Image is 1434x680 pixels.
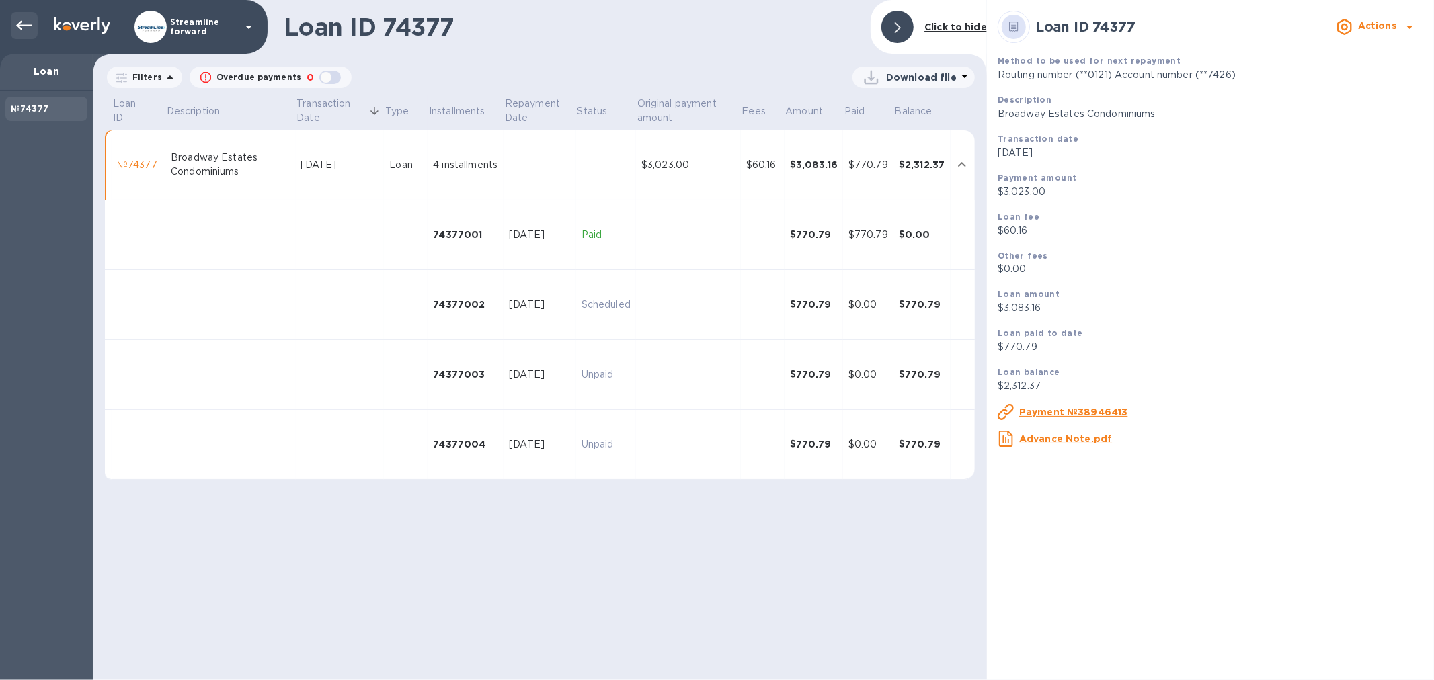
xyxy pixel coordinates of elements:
[998,95,1051,105] b: Description
[301,158,379,172] div: [DATE]
[790,228,838,241] div: $770.79
[1019,433,1112,444] u: Advance Note.pdf
[582,228,631,242] p: Paid
[389,158,422,172] div: Loan
[998,56,1181,66] b: Method to be used for next repayment
[895,104,932,118] p: Balance
[433,228,498,241] div: 74377001
[509,437,571,452] div: [DATE]
[582,298,631,312] p: Scheduled
[924,22,987,32] b: Click to hide
[899,298,945,311] div: $770.79
[429,104,485,118] p: Installments
[385,104,427,118] span: Type
[742,104,766,118] p: Fees
[637,97,722,125] p: Original payment amount
[998,367,1060,377] b: Loan balance
[433,158,498,172] div: 4 installments
[11,65,82,78] p: Loan
[895,104,950,118] span: Balance
[742,104,783,118] span: Fees
[790,298,838,311] div: $770.79
[998,328,1083,338] b: Loan paid to date
[1358,20,1396,31] b: Actions
[637,97,740,125] span: Original payment amount
[509,228,571,242] div: [DATE]
[296,97,383,125] span: Transaction Date
[848,437,888,452] div: $0.00
[641,158,735,172] div: $3,023.00
[899,368,945,381] div: $770.79
[998,185,1423,199] p: $3,023.00
[899,228,945,241] div: $0.00
[848,158,888,172] div: $770.79
[790,368,838,381] div: $770.79
[167,104,237,118] span: Description
[167,104,220,118] p: Description
[998,173,1077,183] b: Payment amount
[385,104,409,118] p: Type
[1035,18,1136,35] b: Loan ID 74377
[433,437,498,451] div: 74377004
[886,71,957,84] p: Download file
[998,379,1423,393] p: $2,312.37
[998,289,1060,299] b: Loan amount
[117,158,160,172] div: №74377
[899,437,945,451] div: $770.79
[127,71,162,83] p: Filters
[296,97,365,125] p: Transaction Date
[848,228,888,242] div: $770.79
[1019,407,1128,417] u: Payment №38946413
[54,17,110,34] img: Logo
[998,212,1039,222] b: Loan fee
[998,301,1423,315] p: $3,083.16
[785,104,840,118] span: Amount
[170,17,237,36] p: Streamline forward
[998,68,1423,82] p: Routing number (**0121) Account number (**7426)
[790,437,838,451] div: $770.79
[190,67,352,88] button: Overdue payments0
[582,437,631,452] p: Unpaid
[848,368,888,382] div: $0.00
[785,104,823,118] p: Amount
[11,103,48,114] b: №74377
[505,97,575,125] p: Repayment Date
[429,104,503,118] span: Installments
[998,224,1423,238] p: $60.16
[307,71,314,85] p: 0
[848,298,888,312] div: $0.00
[746,158,779,172] div: $60.16
[998,251,1048,261] b: Other fees
[509,298,571,312] div: [DATE]
[998,262,1423,276] p: $0.00
[433,368,498,381] div: 74377003
[899,158,945,171] div: $2,312.37
[998,134,1078,144] b: Transaction date
[998,340,1423,354] p: $770.79
[171,151,290,179] div: Broadway Estates Condominiums
[790,158,838,171] div: $3,083.16
[113,97,165,125] span: Loan ID
[998,107,1423,121] p: Broadway Estates Condominiums
[284,13,860,41] h1: Loan ID 74377
[844,104,865,118] p: Paid
[509,368,571,382] div: [DATE]
[433,298,498,311] div: 74377002
[577,104,608,118] p: Status
[113,97,147,125] p: Loan ID
[952,155,972,175] button: expand row
[844,104,883,118] span: Paid
[216,71,301,83] p: Overdue payments
[582,368,631,382] p: Unpaid
[998,146,1423,160] p: [DATE]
